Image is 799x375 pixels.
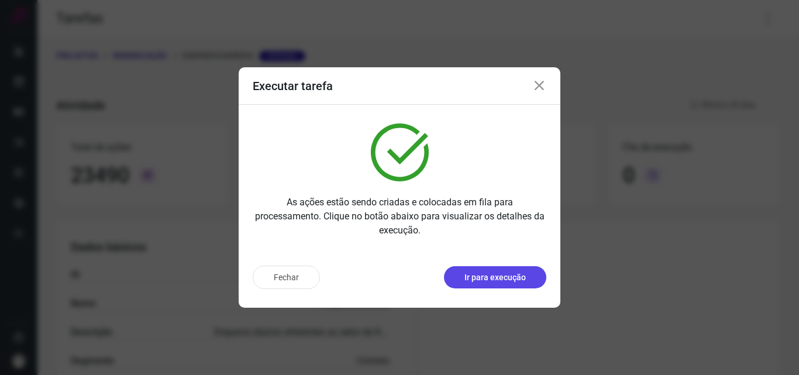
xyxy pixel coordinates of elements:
button: Ir para execução [444,266,546,288]
p: Ir para execução [464,271,526,284]
p: As ações estão sendo criadas e colocadas em fila para processamento. Clique no botão abaixo para ... [253,195,546,238]
button: Fechar [253,266,320,289]
img: verified.svg [371,123,429,181]
h3: Executar tarefa [253,79,333,93]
